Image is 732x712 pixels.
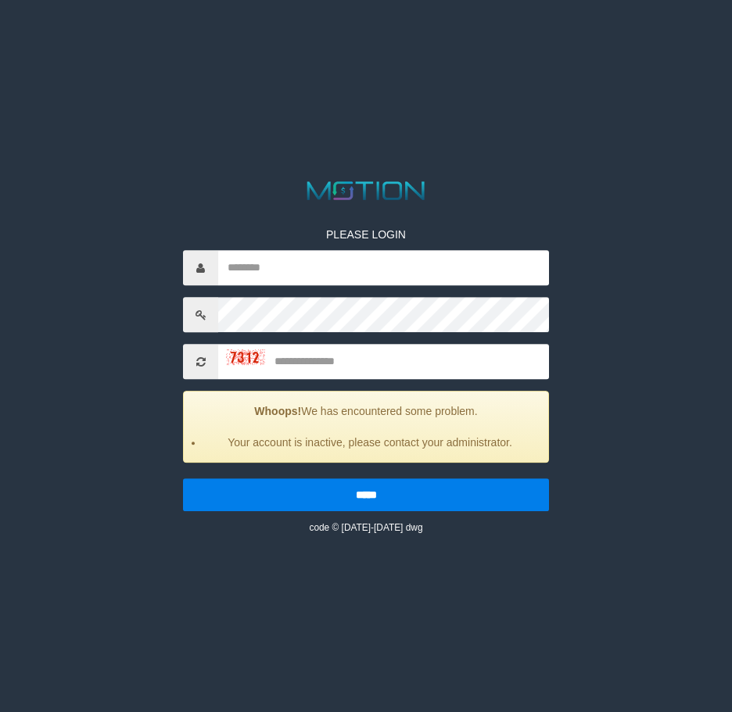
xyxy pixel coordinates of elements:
small: code © [DATE]-[DATE] dwg [309,522,422,533]
p: PLEASE LOGIN [183,227,549,242]
img: captcha [226,349,265,365]
img: MOTION_logo.png [302,178,430,203]
li: Your account is inactive, please contact your administrator. [203,435,536,450]
strong: Whoops! [254,405,301,417]
div: We has encountered some problem. [183,391,549,463]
